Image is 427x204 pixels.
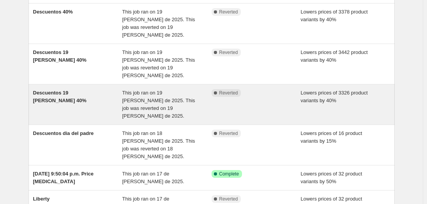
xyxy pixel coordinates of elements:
[219,171,239,177] span: Complete
[33,49,87,63] span: Descuentos 19 [PERSON_NAME] 40%
[122,130,195,159] span: This job ran on 18 [PERSON_NAME] de 2025. This job was reverted on 18 [PERSON_NAME] de 2025.
[33,171,94,184] span: [DATE] 9:50:04 p.m. Price [MEDICAL_DATA]
[33,90,87,103] span: Descuentos 19 [PERSON_NAME] 40%
[301,171,362,184] span: Lowers prices of 32 product variants by 50%
[122,90,195,119] span: This job ran on 19 [PERSON_NAME] de 2025. This job was reverted on 19 [PERSON_NAME] de 2025.
[301,130,362,144] span: Lowers prices of 16 product variants by 15%
[219,49,238,56] span: Reverted
[219,9,238,15] span: Reverted
[33,130,94,136] span: Descuentos dia del padre
[122,171,184,184] span: This job ran on 17 de [PERSON_NAME] de 2025.
[219,90,238,96] span: Reverted
[33,196,50,202] span: Liberty
[301,9,368,22] span: Lowers prices of 3378 product variants by 40%
[301,90,368,103] span: Lowers prices of 3326 product variants by 40%
[33,9,73,15] span: Descuentos 40%
[122,49,195,78] span: This job ran on 19 [PERSON_NAME] de 2025. This job was reverted on 19 [PERSON_NAME] de 2025.
[219,130,238,137] span: Reverted
[219,196,238,202] span: Reverted
[301,49,368,63] span: Lowers prices of 3442 product variants by 40%
[122,9,195,38] span: This job ran on 19 [PERSON_NAME] de 2025. This job was reverted on 19 [PERSON_NAME] de 2025.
